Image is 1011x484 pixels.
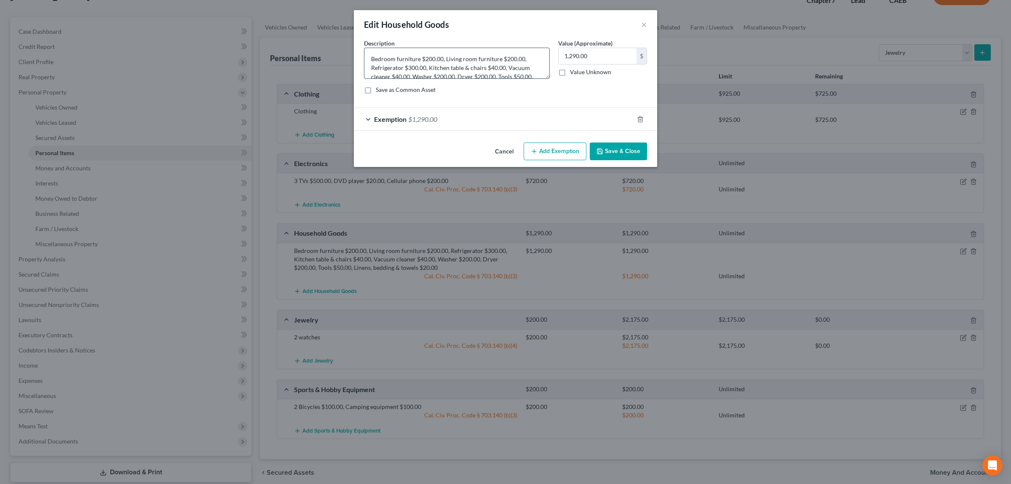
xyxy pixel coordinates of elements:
span: Description [364,40,395,47]
div: Open Intercom Messenger [982,455,1003,476]
label: Value (Approximate) [558,39,612,48]
span: $1,290.00 [408,115,437,123]
span: Exemption [374,115,407,123]
label: Value Unknown [570,68,611,76]
button: Save & Close [590,143,647,160]
div: Edit Household Goods [364,19,449,30]
div: $ [637,48,647,64]
label: Save as Common Asset [376,86,436,94]
button: × [641,19,647,30]
button: Add Exemption [524,143,586,160]
input: 0.00 [559,48,637,64]
button: Cancel [488,143,520,160]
